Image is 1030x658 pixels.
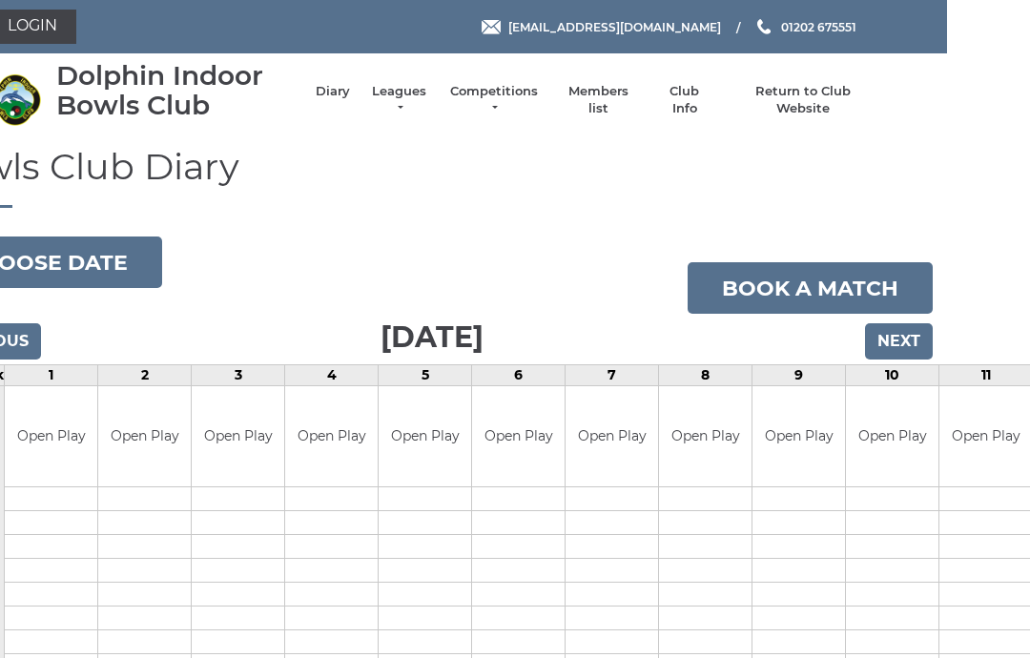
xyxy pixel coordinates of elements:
[731,83,875,117] a: Return to Club Website
[192,386,284,486] td: Open Play
[846,365,939,386] td: 10
[752,365,846,386] td: 9
[482,18,721,36] a: Email [EMAIL_ADDRESS][DOMAIN_NAME]
[846,386,938,486] td: Open Play
[5,365,98,386] td: 1
[865,323,933,360] input: Next
[566,386,658,486] td: Open Play
[508,19,721,33] span: [EMAIL_ADDRESS][DOMAIN_NAME]
[285,386,378,486] td: Open Play
[448,83,540,117] a: Competitions
[566,365,659,386] td: 7
[379,365,472,386] td: 5
[56,61,297,120] div: Dolphin Indoor Bowls Club
[781,19,856,33] span: 01202 675551
[472,386,565,486] td: Open Play
[285,365,379,386] td: 4
[752,386,845,486] td: Open Play
[379,386,471,486] td: Open Play
[688,262,933,314] a: Book a match
[316,83,350,100] a: Diary
[5,386,97,486] td: Open Play
[192,365,285,386] td: 3
[558,83,637,117] a: Members list
[757,19,771,34] img: Phone us
[98,365,192,386] td: 2
[659,365,752,386] td: 8
[482,20,501,34] img: Email
[659,386,752,486] td: Open Play
[754,18,856,36] a: Phone us 01202 675551
[98,386,191,486] td: Open Play
[369,83,429,117] a: Leagues
[657,83,712,117] a: Club Info
[472,365,566,386] td: 6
